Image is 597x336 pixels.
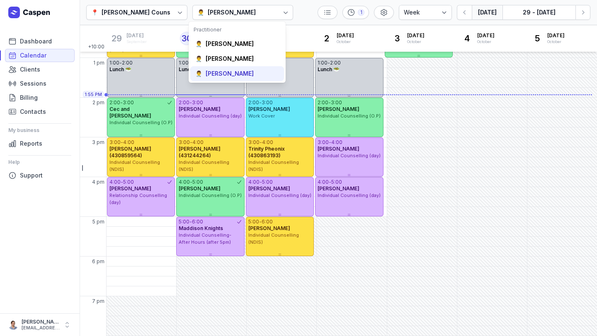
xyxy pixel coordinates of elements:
[192,179,203,185] div: 5:00
[92,258,104,265] span: 6 pm
[318,192,381,198] span: Individual Counselling (day)
[472,5,502,20] button: [DATE]
[248,192,311,198] span: Individual Counselling (day)
[259,99,262,106] div: -
[109,185,151,192] span: [PERSON_NAME]
[22,325,60,331] div: [EMAIL_ADDRESS][DOMAIN_NAME]
[337,39,354,45] div: October
[20,93,38,103] span: Billing
[109,99,120,106] div: 2:00
[119,60,122,66] div: -
[120,99,123,106] div: -
[248,139,260,146] div: 3:00
[318,185,359,192] span: [PERSON_NAME]
[92,139,104,146] span: 3 pm
[192,99,203,106] div: 3:00
[248,113,275,119] span: Work Cover
[407,32,425,39] span: [DATE]
[190,179,192,185] div: -
[8,156,71,169] div: Help
[328,99,331,106] div: -
[179,66,201,72] span: Lunch 🥗
[337,32,354,39] span: [DATE]
[179,99,189,106] div: 2:00
[109,192,167,205] span: Relationship Counselling (day)
[331,179,342,185] div: 5:00
[547,39,565,45] div: October
[206,55,254,63] div: [PERSON_NAME]
[248,232,299,245] span: Individual Counselling (NDIS)
[318,179,329,185] div: 4:00
[92,218,104,225] span: 5 pm
[461,32,474,45] div: 4
[248,159,299,172] span: Individual Counselling (NDIS)
[329,179,331,185] div: -
[248,185,290,192] span: [PERSON_NAME]
[189,99,192,106] div: -
[331,99,342,106] div: 3:00
[179,225,223,231] span: Maddison Knights
[318,106,359,112] span: [PERSON_NAME]
[194,26,281,33] div: Practitioner
[260,139,262,146] div: -
[179,179,190,185] div: 4:00
[195,55,202,63] div: 👨‍⚕️
[93,60,104,66] span: 1 pm
[123,139,134,146] div: 4:00
[109,159,160,172] span: Individual Counselling (NDIS)
[358,9,364,16] div: 1
[122,60,133,66] div: 2:00
[110,32,123,45] div: 29
[121,139,123,146] div: -
[109,120,172,125] span: Individual Counselling (O.P)
[248,179,260,185] div: 4:00
[180,32,193,45] div: 30
[8,124,71,137] div: My business
[477,32,495,39] span: [DATE]
[318,146,359,152] span: [PERSON_NAME]
[109,106,151,119] span: Cec and [PERSON_NAME]
[179,232,231,245] span: Individual Counselling- After Hours (after 5pm)
[262,179,273,185] div: 5:00
[330,60,341,66] div: 2:00
[318,153,381,158] span: Individual Counselling (day)
[22,319,60,325] div: [PERSON_NAME]
[92,99,104,106] span: 2 pm
[248,146,285,158] span: Trinity Pheonix (430863193)
[109,66,131,72] span: Lunch 🥗
[262,218,273,225] div: 6:00
[318,99,328,106] div: 2:00
[328,60,330,66] div: -
[179,159,229,172] span: Individual Counselling (NDIS)
[195,40,202,48] div: 👨‍⚕️
[20,65,40,74] span: Clients
[179,106,221,112] span: [PERSON_NAME]
[248,218,259,225] div: 5:00
[547,32,565,39] span: [DATE]
[109,146,151,158] span: [PERSON_NAME] (430859564)
[20,79,46,89] span: Sessions
[126,39,147,45] div: September
[248,106,290,112] span: [PERSON_NAME]
[320,32,333,45] div: 2
[92,298,104,305] span: 7 pm
[329,139,331,146] div: -
[248,99,259,106] div: 2:00
[206,40,254,48] div: [PERSON_NAME]
[262,99,273,106] div: 3:00
[109,179,121,185] div: 4:00
[502,5,575,20] button: 29 - [DATE]
[179,218,189,225] div: 5:00
[208,7,256,17] div: [PERSON_NAME]
[109,60,119,66] div: 1:00
[179,185,221,192] span: [PERSON_NAME]
[318,66,340,72] span: Lunch 🥗
[262,139,273,146] div: 4:00
[109,139,121,146] div: 3:00
[190,139,192,146] div: -
[109,40,160,53] span: Individual Counselling (NDIS)
[8,320,18,330] img: User profile image
[102,7,187,17] div: [PERSON_NAME] Counselling
[88,43,106,52] span: +10:00
[20,50,46,60] span: Calendar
